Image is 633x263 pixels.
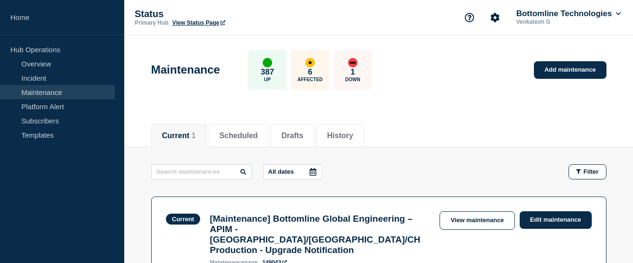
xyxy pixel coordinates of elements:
[151,63,220,76] h1: Maintenance
[569,164,606,179] button: Filter
[151,164,252,179] input: Search maintenances
[305,58,315,67] div: affected
[348,58,358,67] div: down
[327,131,353,140] button: History
[459,8,479,28] button: Support
[261,67,274,77] p: 387
[135,9,324,19] p: Status
[162,131,196,140] button: Current 1
[534,61,606,79] a: Add maintenance
[268,168,294,175] p: All dates
[220,131,258,140] button: Scheduled
[172,216,194,223] div: Current
[135,19,168,26] p: Primary Hub
[440,211,514,230] a: View maintenance
[350,67,355,77] p: 1
[584,168,599,175] span: Filter
[514,9,623,19] button: Bottomline Technologies
[264,77,271,82] p: Up
[308,67,312,77] p: 6
[263,164,322,179] button: All dates
[210,214,430,255] h3: [Maintenance] Bottomline Global Engineering – APIM - [GEOGRAPHIC_DATA]/[GEOGRAPHIC_DATA]/CH Produ...
[514,19,613,25] p: Venkatesh G
[282,131,303,140] button: Drafts
[485,8,505,28] button: Account settings
[345,77,360,82] p: Down
[297,77,322,82] p: Affected
[263,58,272,67] div: up
[172,19,225,26] a: View Status Page
[192,131,196,140] span: 1
[520,211,592,229] a: Edit maintenance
